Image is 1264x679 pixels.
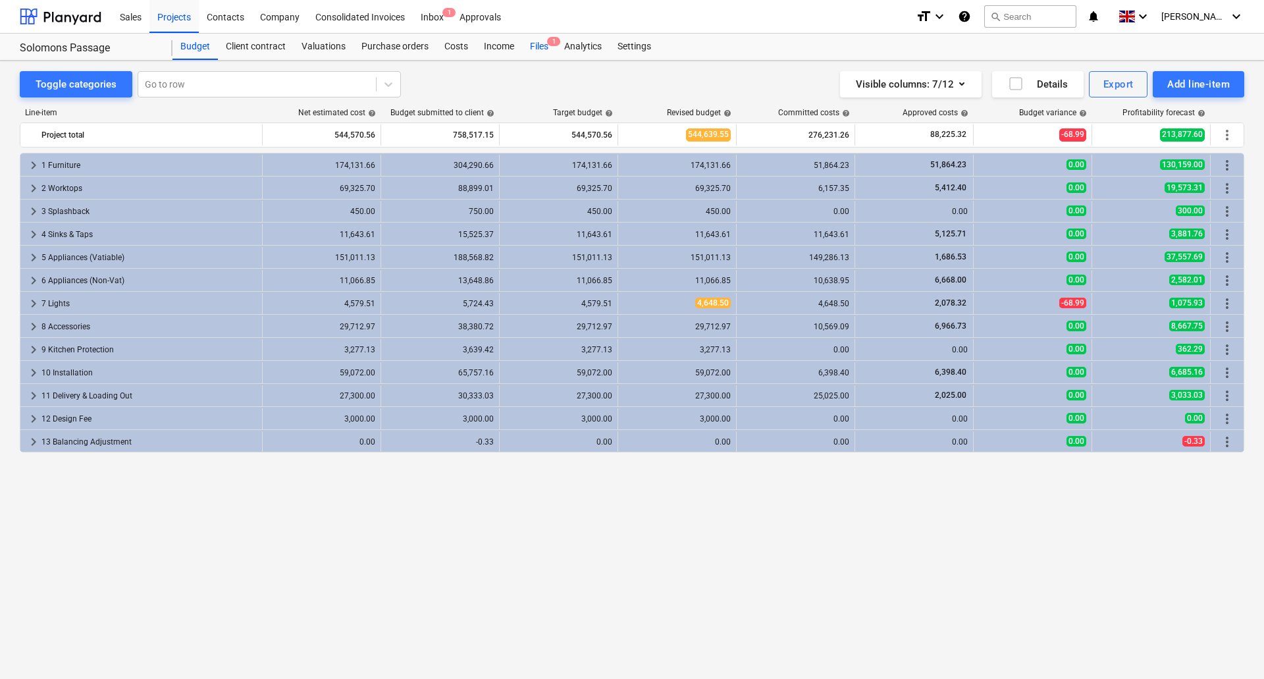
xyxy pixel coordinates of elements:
span: keyboard_arrow_right [26,227,41,242]
span: 0.00 [1066,159,1086,170]
span: keyboard_arrow_right [26,388,41,404]
div: 11,066.85 [505,276,612,285]
span: 0.00 [1066,367,1086,377]
span: help [365,109,376,117]
div: 450.00 [268,207,375,216]
div: 0.00 [860,345,968,354]
span: 3,881.76 [1169,229,1205,239]
div: Approved costs [903,108,968,117]
span: 213,877.60 [1160,128,1205,141]
span: keyboard_arrow_right [26,250,41,265]
div: 11,066.85 [623,276,731,285]
span: 6,398.40 [934,367,968,377]
div: Budget submitted to client [390,108,494,117]
span: 19,573.31 [1165,182,1205,193]
a: Files1 [522,34,556,60]
div: 544,570.56 [268,124,375,146]
div: 27,300.00 [268,391,375,400]
div: 6,157.35 [742,184,849,193]
div: 12 Design Fee [41,408,257,429]
div: 174,131.66 [623,161,731,170]
span: More actions [1219,296,1235,312]
span: 0.00 [1066,275,1086,285]
button: Details [992,71,1084,97]
div: 29,712.97 [623,322,731,331]
span: keyboard_arrow_right [26,296,41,312]
div: 0.00 [623,437,731,447]
span: More actions [1219,250,1235,265]
span: 0.00 [1066,344,1086,354]
div: 4 Sinks & Taps [41,224,257,245]
span: More actions [1219,434,1235,450]
span: More actions [1219,273,1235,288]
div: 11 Delivery & Loading Out [41,385,257,406]
div: 59,072.00 [268,368,375,377]
div: Client contract [218,34,294,60]
div: 27,300.00 [505,391,612,400]
div: Committed costs [778,108,850,117]
div: 0.00 [742,207,849,216]
span: 1 [547,37,560,46]
span: 5,412.40 [934,183,968,192]
iframe: Chat Widget [1198,616,1264,679]
div: 25,025.00 [742,391,849,400]
div: Solomons Passage [20,41,157,55]
div: Files [522,34,556,60]
div: 30,333.03 [386,391,494,400]
div: 750.00 [386,207,494,216]
a: Settings [610,34,659,60]
span: More actions [1219,180,1235,196]
div: 174,131.66 [505,161,612,170]
div: 4,579.51 [268,299,375,308]
span: More actions [1219,127,1235,143]
div: 10,638.95 [742,276,849,285]
div: 0.00 [860,414,968,423]
div: 304,290.66 [386,161,494,170]
div: 3,000.00 [623,414,731,423]
div: 4,579.51 [505,299,612,308]
i: notifications [1087,9,1100,24]
button: Add line-item [1153,71,1244,97]
span: 0.00 [1066,321,1086,331]
span: More actions [1219,365,1235,381]
div: 11,643.61 [623,230,731,239]
div: 151,011.13 [268,253,375,262]
div: 0.00 [742,414,849,423]
span: keyboard_arrow_right [26,204,41,219]
div: 15,525.37 [386,230,494,239]
button: Search [984,5,1076,28]
div: Details [1008,76,1068,93]
a: Valuations [294,34,354,60]
span: More actions [1219,204,1235,219]
div: 65,757.16 [386,368,494,377]
div: 59,072.00 [505,368,612,377]
div: 3 Splashback [41,201,257,222]
span: 88,225.32 [929,129,968,140]
a: Income [476,34,522,60]
div: 9 Kitchen Protection [41,339,257,360]
span: keyboard_arrow_right [26,319,41,335]
button: Toggle categories [20,71,132,97]
div: 13 Balancing Adjustment [41,431,257,452]
div: Profitability forecast [1122,108,1205,117]
span: keyboard_arrow_right [26,342,41,358]
div: 3,277.13 [623,345,731,354]
span: 1,075.93 [1169,298,1205,308]
span: 300.00 [1176,205,1205,216]
div: 0.00 [742,437,849,447]
div: 3,000.00 [268,414,375,423]
div: 450.00 [505,207,612,216]
div: Visible columns : 7/12 [856,76,966,93]
div: 13,648.86 [386,276,494,285]
span: 8,667.75 [1169,321,1205,331]
span: keyboard_arrow_right [26,180,41,196]
div: 7 Lights [41,293,257,314]
span: 130,159.00 [1160,159,1205,170]
div: 151,011.13 [623,253,731,262]
div: 29,712.97 [268,322,375,331]
span: More actions [1219,157,1235,173]
span: 3,033.03 [1169,390,1205,400]
div: 88,899.01 [386,184,494,193]
span: 2,582.01 [1169,275,1205,285]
